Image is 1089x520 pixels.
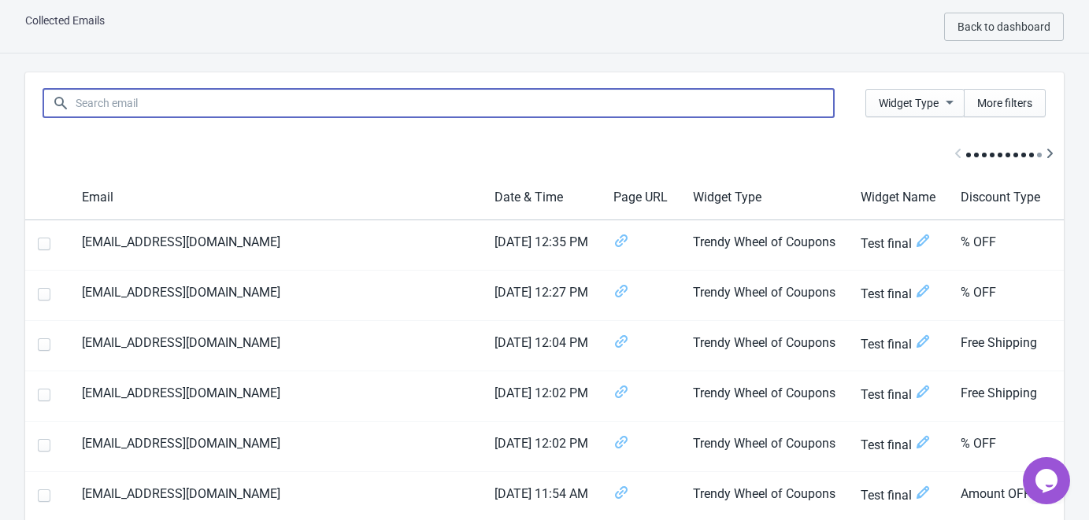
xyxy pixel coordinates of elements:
th: Page URL [601,175,680,220]
td: % OFF [948,422,1053,472]
span: Test final [861,283,935,304]
th: Widget Type [680,175,848,220]
button: Scroll table right one column [1035,140,1064,169]
input: Search email [75,89,834,117]
th: Date & Time [482,175,601,220]
span: Test final [861,485,935,506]
td: % OFF [948,220,1053,271]
iframe: chat widget [1023,457,1073,504]
span: Test final [861,384,935,405]
td: Trendy Wheel of Coupons [680,220,848,271]
button: Widget Type [865,89,965,117]
span: More filters [977,97,1032,109]
td: [EMAIL_ADDRESS][DOMAIN_NAME] [69,220,482,271]
button: More filters [964,89,1046,117]
th: Email [69,175,482,220]
th: Widget Name [848,175,948,220]
th: Discount Type [948,175,1053,220]
span: Back to dashboard [958,20,1050,33]
td: [EMAIL_ADDRESS][DOMAIN_NAME] [69,422,482,472]
td: Trendy Wheel of Coupons [680,271,848,321]
td: Free Shipping [948,321,1053,371]
td: [EMAIL_ADDRESS][DOMAIN_NAME] [69,371,482,422]
button: Back to dashboard [944,13,1064,41]
span: Test final [861,334,935,355]
td: [EMAIL_ADDRESS][DOMAIN_NAME] [69,321,482,371]
span: Test final [861,434,935,455]
td: [DATE] 12:02 PM [482,371,601,422]
td: [DATE] 12:27 PM [482,271,601,321]
td: % OFF [948,271,1053,321]
td: [EMAIL_ADDRESS][DOMAIN_NAME] [69,271,482,321]
span: Widget Type [879,97,939,109]
td: Trendy Wheel of Coupons [680,422,848,472]
td: [DATE] 12:35 PM [482,220,601,271]
td: Trendy Wheel of Coupons [680,371,848,422]
td: Trendy Wheel of Coupons [680,321,848,371]
td: Free Shipping [948,371,1053,422]
span: Test final [861,233,935,254]
td: [DATE] 12:04 PM [482,321,601,371]
td: [DATE] 12:02 PM [482,422,601,472]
